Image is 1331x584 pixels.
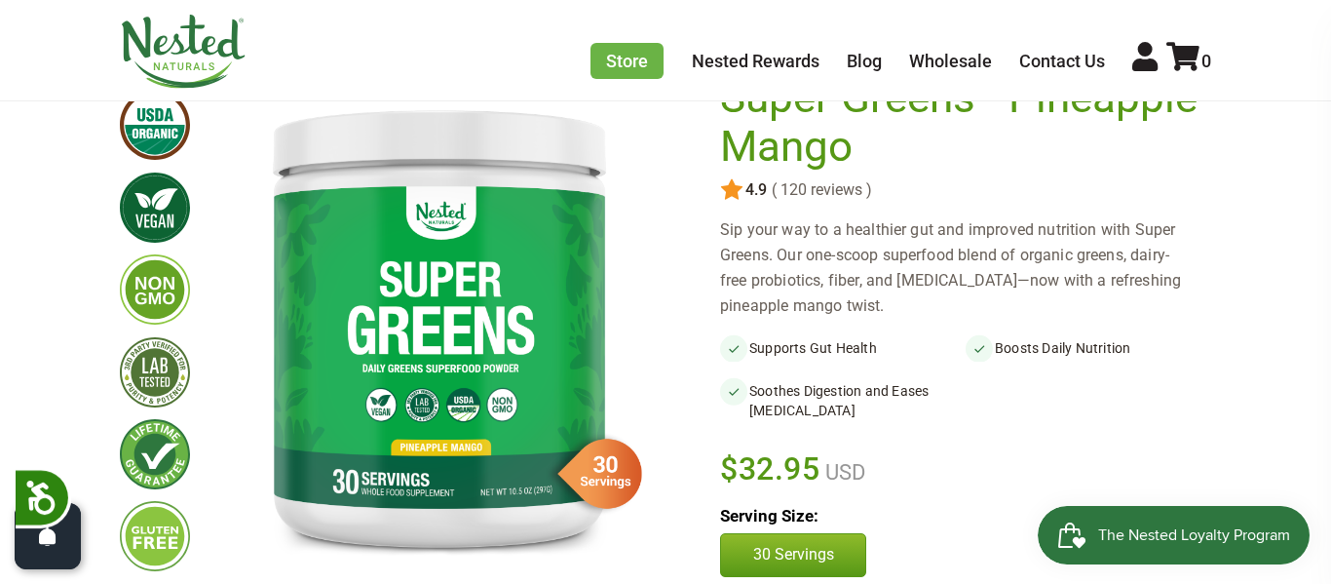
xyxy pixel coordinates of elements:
[15,503,81,569] button: Open
[720,178,743,202] img: star.svg
[741,544,846,565] p: 30 Servings
[720,448,820,490] span: $32.95
[120,501,190,571] img: glutenfree
[1201,51,1211,71] span: 0
[966,334,1211,362] li: Boosts Daily Nutrition
[221,74,658,576] img: Super Greens - Pineapple Mango
[847,51,882,71] a: Blog
[120,173,190,243] img: vegan
[720,217,1211,319] div: Sip your way to a healthier gut and improved nutrition with Super Greens. Our one-scoop superfood...
[720,74,1201,171] h1: Super Greens - Pineapple Mango
[743,181,767,199] span: 4.9
[720,377,966,424] li: Soothes Digestion and Eases [MEDICAL_DATA]
[720,533,866,576] button: 30 Servings
[590,43,664,79] a: Store
[720,506,818,526] b: Serving Size:
[1038,506,1312,565] iframe: Button to open loyalty program pop-up
[120,15,247,89] img: Nested Naturals
[120,254,190,325] img: gmofree
[909,51,992,71] a: Wholesale
[545,432,642,516] img: sg-servings-30.png
[767,181,872,199] span: ( 120 reviews )
[820,460,865,485] span: USD
[692,51,819,71] a: Nested Rewards
[120,419,190,489] img: lifetimeguarantee
[120,90,190,160] img: usdaorganic
[720,334,966,362] li: Supports Gut Health
[1166,51,1211,71] a: 0
[120,337,190,408] img: thirdpartytested
[1019,51,1105,71] a: Contact Us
